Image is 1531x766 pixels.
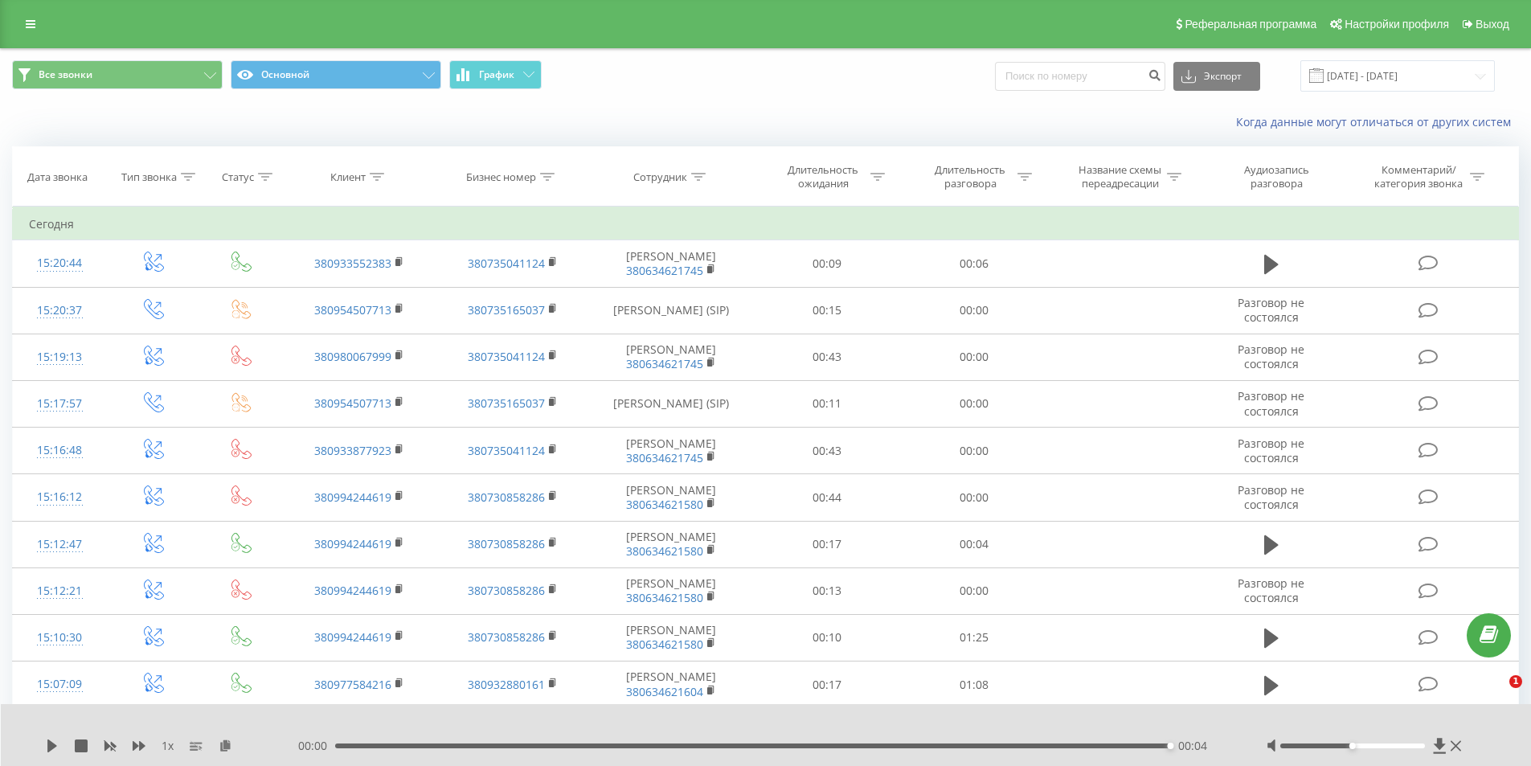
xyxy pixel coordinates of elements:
td: 00:11 [754,380,901,427]
div: Название схемы переадресации [1077,163,1163,190]
a: Когда данные могут отличаться от других систем [1236,114,1519,129]
a: 380634621580 [626,590,703,605]
td: 00:44 [754,474,901,521]
a: 380634621580 [626,637,703,652]
iframe: Intercom live chat [1476,675,1515,714]
div: 15:07:09 [29,669,91,700]
td: [PERSON_NAME] (SIP) [589,287,754,334]
div: Accessibility label [1349,743,1356,749]
div: 15:10:30 [29,622,91,653]
td: [PERSON_NAME] [589,428,754,474]
td: 00:17 [754,662,901,708]
td: [PERSON_NAME] [589,521,754,567]
td: [PERSON_NAME] [589,240,754,287]
td: 00:15 [754,287,901,334]
td: 00:10 [754,614,901,661]
a: 380634621745 [626,356,703,371]
a: 380977584216 [314,677,391,692]
a: 380735165037 [468,395,545,411]
a: 380980067999 [314,349,391,364]
div: 15:16:12 [29,481,91,513]
div: Тип звонка [121,170,177,184]
td: [PERSON_NAME] [589,662,754,708]
span: Разговор не состоялся [1238,576,1304,605]
span: Разговор не состоялся [1238,388,1304,418]
div: Сотрудник [633,170,687,184]
button: График [449,60,542,89]
button: Все звонки [12,60,223,89]
a: 380634621745 [626,450,703,465]
a: 380634621580 [626,543,703,559]
span: Разговор не состоялся [1238,436,1304,465]
a: 380933877923 [314,443,391,458]
td: [PERSON_NAME] (SIP) [589,380,754,427]
a: 380634621745 [626,263,703,278]
td: 00:09 [754,240,901,287]
a: 380933552383 [314,256,391,271]
td: 01:25 [901,614,1048,661]
a: 380634621604 [626,684,703,699]
div: 15:12:47 [29,529,91,560]
span: 00:04 [1178,738,1207,754]
span: Разговор не состоялся [1238,482,1304,512]
td: [PERSON_NAME] [589,474,754,521]
td: Сегодня [13,208,1519,240]
div: 15:17:57 [29,388,91,420]
button: Экспорт [1173,62,1260,91]
span: Настройки профиля [1345,18,1449,31]
span: 1 [1509,675,1522,688]
span: Выход [1476,18,1509,31]
span: 1 x [162,738,174,754]
a: 380994244619 [314,536,391,551]
a: 380730858286 [468,629,545,645]
a: 380994244619 [314,490,391,505]
a: 380735041124 [468,443,545,458]
div: Дата звонка [27,170,88,184]
input: Поиск по номеру [995,62,1165,91]
td: [PERSON_NAME] [589,567,754,614]
td: 00:00 [901,334,1048,380]
div: 15:16:48 [29,435,91,466]
td: 01:08 [901,662,1048,708]
a: 380634621580 [626,497,703,512]
td: 00:17 [754,521,901,567]
td: 00:13 [754,567,901,614]
td: 00:00 [901,474,1048,521]
div: Бизнес номер [466,170,536,184]
a: 380994244619 [314,629,391,645]
span: График [479,69,514,80]
td: 00:00 [901,287,1048,334]
div: 15:20:37 [29,295,91,326]
a: 380735165037 [468,302,545,317]
a: 380932880161 [468,677,545,692]
a: 380994244619 [314,583,391,598]
div: 15:20:44 [29,248,91,279]
span: Все звонки [39,68,92,81]
div: 15:12:21 [29,576,91,607]
span: Реферальная программа [1185,18,1316,31]
a: 380735041124 [468,349,545,364]
td: 00:00 [901,380,1048,427]
a: 380735041124 [468,256,545,271]
a: 380730858286 [468,536,545,551]
div: Клиент [330,170,366,184]
span: Разговор не состоялся [1238,295,1304,325]
a: 380954507713 [314,302,391,317]
td: [PERSON_NAME] [589,614,754,661]
td: 00:00 [901,567,1048,614]
td: 00:04 [901,521,1048,567]
div: Комментарий/категория звонка [1372,163,1466,190]
a: 380954507713 [314,395,391,411]
div: Длительность разговора [927,163,1013,190]
td: [PERSON_NAME] [589,334,754,380]
div: Статус [222,170,254,184]
span: 00:00 [298,738,335,754]
button: Основной [231,60,441,89]
div: Аудиозапись разговора [1224,163,1328,190]
div: Длительность ожидания [780,163,866,190]
span: Разговор не состоялся [1238,342,1304,371]
div: Accessibility label [1167,743,1173,749]
td: 00:06 [901,240,1048,287]
a: 380730858286 [468,583,545,598]
td: 00:00 [901,428,1048,474]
